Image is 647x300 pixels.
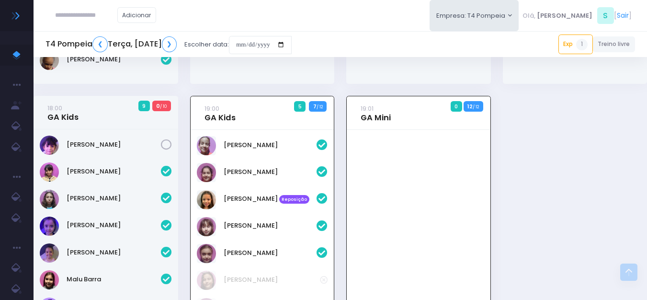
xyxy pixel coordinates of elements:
img: Isabella terra [197,271,216,290]
img: Helena Mendes Leone [40,217,59,236]
img: Malu Barra Guirro [40,270,59,289]
img: Helena Mendonça Calaf [197,163,216,182]
a: [PERSON_NAME] [224,248,317,258]
strong: 12 [467,103,473,110]
a: [PERSON_NAME] [224,167,317,177]
img: Sophia Crispi Marques dos Santos [40,51,59,70]
span: 1 [576,39,588,50]
img: Clarice Lopes [40,162,59,182]
span: Reposição [279,195,310,204]
span: [PERSON_NAME] [537,11,592,21]
a: 19:01GA Mini [361,104,391,123]
span: 5 [294,101,306,112]
small: / 10 [160,104,167,109]
img: Isabela dela plata souza [40,136,59,155]
small: 19:01 [361,104,374,113]
a: [PERSON_NAME] [67,167,160,176]
a: ❯ [162,36,177,52]
div: [ ] [519,5,635,26]
span: 9 [138,101,150,111]
a: [PERSON_NAME] [224,275,320,285]
a: [PERSON_NAME] [67,248,160,257]
a: [PERSON_NAME] [67,194,160,203]
small: / 12 [473,104,479,110]
img: LIZ WHITAKER DE ALMEIDA BORGES [40,243,59,263]
a: ❮ [92,36,108,52]
a: Exp1 [558,35,593,54]
img: Júlia Ibarrola Lima [197,190,216,209]
span: 0 [451,101,462,112]
span: Olá, [522,11,535,21]
strong: 0 [156,102,160,110]
a: [PERSON_NAME] [67,140,160,150]
img: Manuela Antonino [197,217,216,236]
a: Malu Barra [67,275,160,284]
a: [PERSON_NAME] [224,140,317,150]
span: S [597,7,614,24]
img: Veridiana Jansen [197,136,216,155]
strong: 7 [313,103,317,110]
a: 19:00GA Kids [204,104,236,123]
div: Escolher data: [45,34,292,56]
img: Filomena Caruso Grano [40,190,59,209]
img: Nathalia Antunes Sikorski Fontan [197,244,216,263]
a: Treino livre [593,36,636,52]
a: [PERSON_NAME] [224,221,317,231]
h5: T4 Pompeia Terça, [DATE] [45,36,177,52]
small: 19:00 [204,104,219,113]
a: [PERSON_NAME] Reposição [224,194,317,204]
a: Sair [617,11,629,21]
a: [PERSON_NAME] [67,220,160,230]
small: / 12 [317,104,323,110]
a: Adicionar [117,7,157,23]
a: 18:00GA Kids [47,103,79,122]
small: 18:00 [47,104,62,113]
a: [PERSON_NAME] [67,55,160,64]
